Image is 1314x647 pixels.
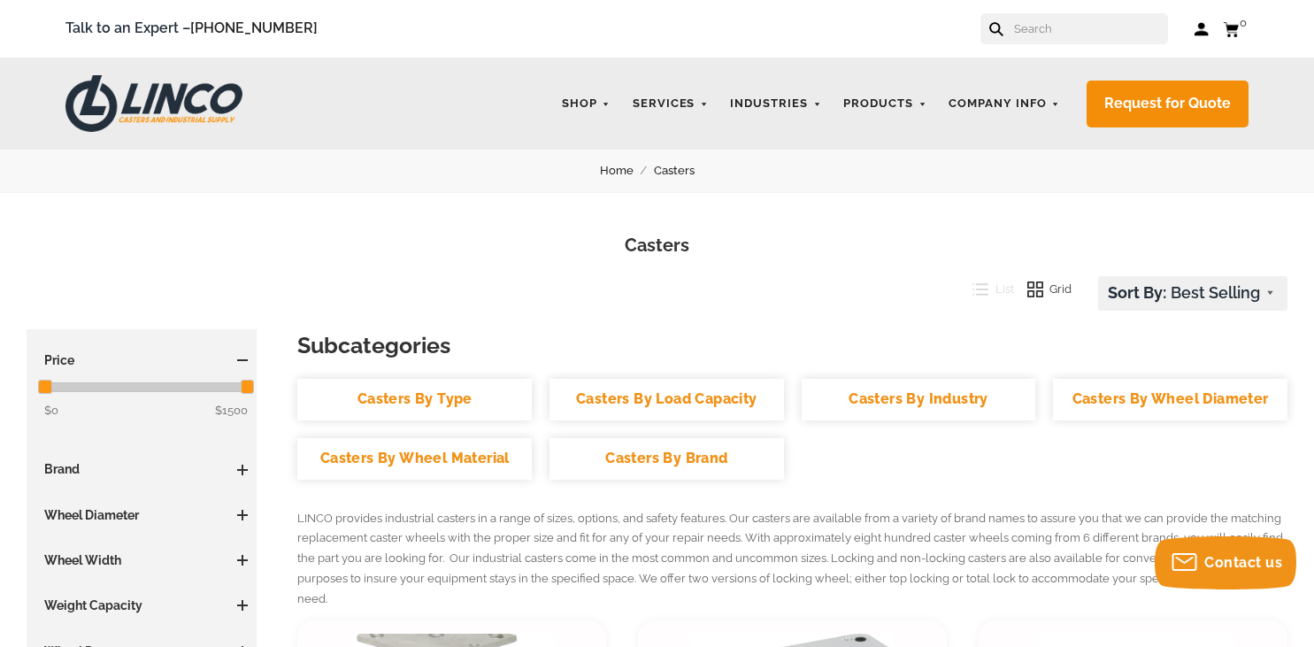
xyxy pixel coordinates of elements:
a: Casters By Brand [549,438,784,480]
span: Talk to an Expert – [65,17,318,41]
a: Home [600,161,654,181]
h1: Casters [27,233,1287,258]
img: LINCO CASTERS & INDUSTRIAL SUPPLY [65,75,242,132]
a: 0 [1223,18,1249,40]
p: LINCO provides industrial casters in a range of sizes, options, and safety features. Our casters ... [297,509,1287,610]
a: Casters By Load Capacity [549,379,784,420]
a: Casters By Type [297,379,532,420]
a: Services [624,87,718,121]
a: Company Info [940,87,1069,121]
span: $1500 [215,401,248,420]
a: Request for Quote [1087,81,1249,127]
a: [PHONE_NUMBER] [190,19,318,36]
a: Log in [1195,20,1210,38]
h3: Price [35,351,248,369]
a: Casters By Industry [802,379,1036,420]
h3: Wheel Diameter [35,506,248,524]
button: List [959,276,1014,303]
a: Casters By Wheel Material [297,438,532,480]
a: Casters [654,161,715,181]
input: Search [1012,13,1168,44]
a: Industries [721,87,830,121]
span: Contact us [1204,554,1282,571]
a: Products [834,87,935,121]
h3: Wheel Width [35,551,248,569]
button: Grid [1014,276,1072,303]
h3: Brand [35,460,248,478]
h3: Weight Capacity [35,597,248,614]
a: Shop [553,87,619,121]
span: 0 [1240,16,1247,29]
button: Contact us [1155,536,1296,589]
a: Casters By Wheel Diameter [1053,379,1287,420]
h3: Subcategories [297,329,1287,361]
span: $0 [44,404,58,417]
